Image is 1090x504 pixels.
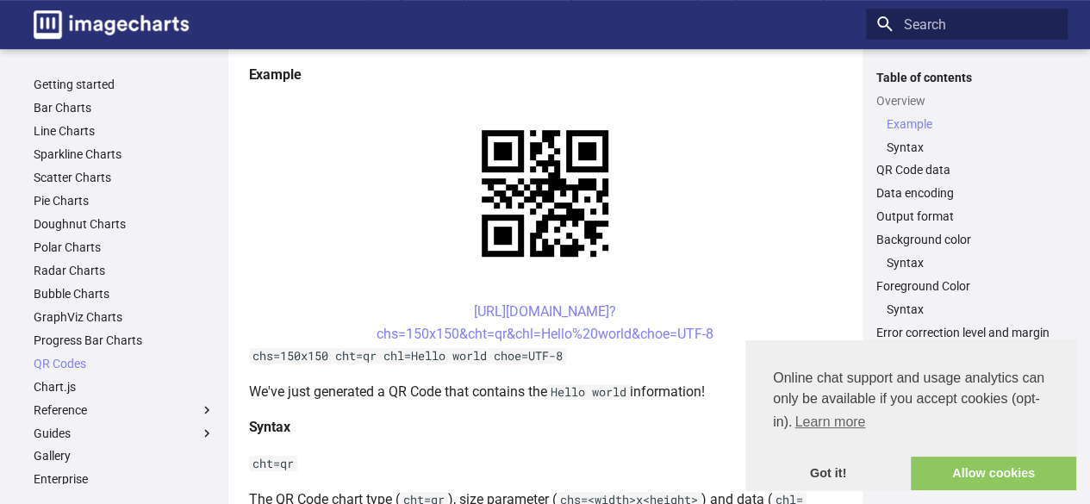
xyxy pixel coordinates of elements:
a: Error correction level and margin [876,325,1057,340]
a: Output format [876,208,1057,224]
a: Bar Charts [34,100,215,115]
a: GraphViz Charts [34,309,215,325]
a: Syntax [887,140,1057,155]
a: Data encoding [876,185,1057,201]
span: Online chat support and usage analytics can only be available if you accept cookies (opt-in). [773,368,1049,435]
label: Table of contents [866,70,1068,85]
a: Scatter Charts [34,170,215,185]
a: Line Charts [34,123,215,139]
label: Reference [34,402,215,418]
a: QR Code data [876,162,1057,177]
nav: Foreground Color [876,302,1057,317]
a: Foreground Color [876,278,1057,294]
a: Syntax [887,255,1057,271]
a: Image-Charts documentation [27,3,196,46]
a: allow cookies [911,457,1076,491]
nav: Background color [876,255,1057,271]
a: Doughnut Charts [34,216,215,232]
h4: Example [249,64,842,86]
a: dismiss cookie message [745,457,911,491]
a: Progress Bar Charts [34,333,215,348]
a: Syntax [887,302,1057,317]
code: chs=150x150 cht=qr chl=Hello world choe=UTF-8 [249,348,566,364]
code: Hello world [547,384,630,400]
a: Example [887,116,1057,132]
a: Polar Charts [34,240,215,255]
div: cookieconsent [745,340,1076,490]
label: Guides [34,426,215,441]
img: logo [34,10,189,39]
p: We've just generated a QR Code that contains the information! [249,381,842,403]
input: Search [866,9,1068,40]
a: Pie Charts [34,193,215,208]
a: Overview [876,93,1057,109]
a: Background color [876,232,1057,247]
a: Bubble Charts [34,286,215,302]
a: Chart.js [34,379,215,395]
img: chart [452,100,638,287]
a: Getting started [34,77,215,92]
a: [URL][DOMAIN_NAME]?chs=150x150&cht=qr&chl=Hello%20world&choe=UTF-8 [377,303,713,342]
code: cht=qr [249,456,297,471]
a: learn more about cookies [792,409,868,435]
a: Gallery [34,448,215,464]
a: Sparkline Charts [34,146,215,162]
nav: Table of contents [866,70,1068,341]
nav: Overview [876,116,1057,155]
a: Radar Charts [34,263,215,278]
h4: Syntax [249,416,842,439]
a: QR Codes [34,356,215,371]
a: Enterprise [34,471,215,487]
